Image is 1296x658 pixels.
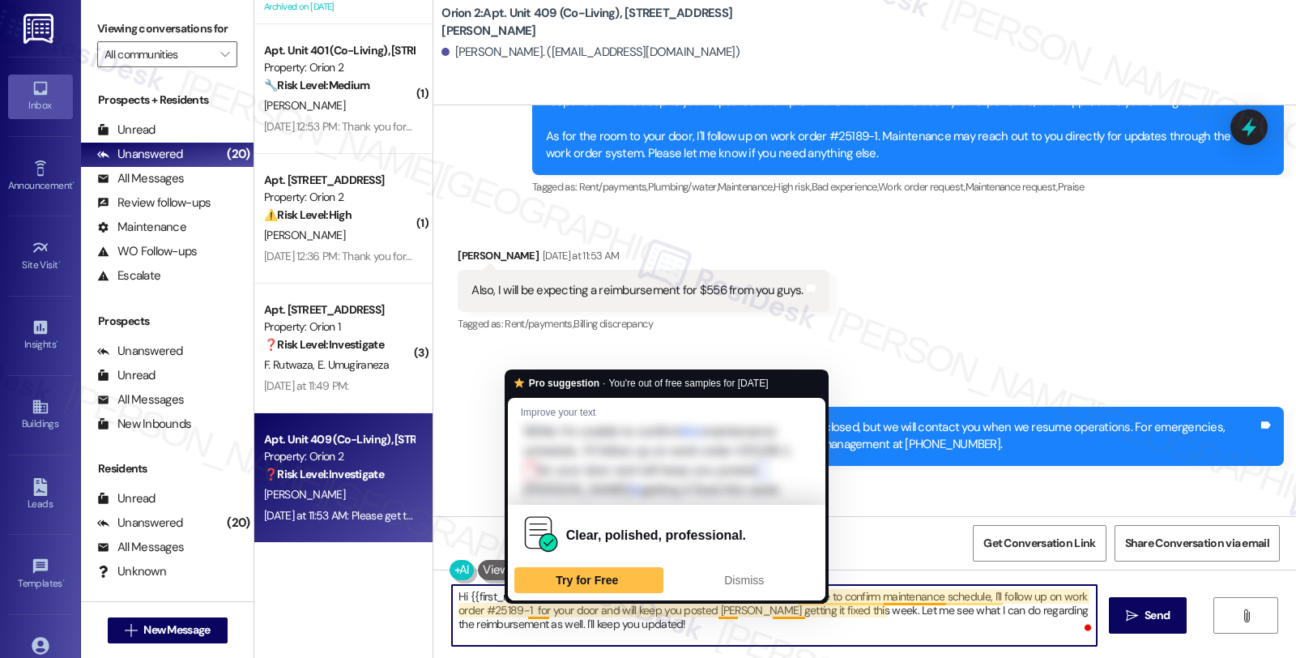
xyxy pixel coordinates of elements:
[264,508,532,523] div: [DATE] at 11:53 AM: Please get the door fixed by this week.
[62,575,65,587] span: •
[81,460,254,477] div: Residents
[532,175,1284,199] div: Tagged as:
[81,313,254,330] div: Prospects
[104,41,211,67] input: All communities
[264,337,384,352] strong: ❓ Risk Level: Investigate
[648,180,718,194] span: Plumbing/water ,
[72,177,75,189] span: •
[8,75,73,118] a: Inbox
[220,48,229,61] i: 
[97,490,156,507] div: Unread
[458,312,829,335] div: Tagged as:
[264,98,345,113] span: [PERSON_NAME]
[318,357,389,372] span: E. Umugiraneza
[264,318,414,335] div: Property: Orion 1
[1126,609,1138,622] i: 
[97,391,184,408] div: All Messages
[264,42,414,59] div: Apt. Unit 401 (Co-Living), [STREET_ADDRESS][PERSON_NAME]
[264,78,369,92] strong: 🔧 Risk Level: Medium
[505,317,573,331] span: Rent/payments ,
[97,343,183,360] div: Unanswered
[81,92,254,109] div: Prospects + Residents
[532,384,1284,407] div: ResiDesk After Hours Assistant
[264,301,414,318] div: Apt. [STREET_ADDRESS]
[1109,597,1187,634] button: Send
[264,119,1248,134] div: [DATE] 12:53 PM: Thank you for your message. Our offices are currently closed, but we will contac...
[97,243,197,260] div: WO Follow-ups
[97,219,186,236] div: Maintenance
[579,180,648,194] span: Rent/payments ,
[97,539,184,556] div: All Messages
[573,317,653,331] span: Billing discrepancy
[264,207,352,222] strong: ⚠️ Risk Level: High
[8,553,73,596] a: Templates •
[23,14,57,44] img: ResiDesk Logo
[441,5,765,40] b: Orion 2: Apt. Unit 409 (Co-Living), [STREET_ADDRESS][PERSON_NAME]
[539,247,619,264] div: [DATE] at 11:53 AM
[8,314,73,357] a: Insights •
[8,473,73,517] a: Leads
[264,249,1248,263] div: [DATE] 12:36 PM: Thank you for your message. Our offices are currently closed, but we will contac...
[546,58,1258,163] div: Hi [PERSON_NAME], I’m truly sorry to hear about the situation you’ve been dealing with, and I und...
[97,267,160,284] div: Escalate
[718,180,774,194] span: Maintenance ,
[8,234,73,278] a: Site Visit •
[452,585,1097,646] textarea: To enrich screen reader interactions, please activate Accessibility in Grammarly extension settings
[1240,609,1252,622] i: 
[264,357,318,372] span: F. Rutwaza
[97,515,183,532] div: Unanswered
[223,142,254,167] div: (20)
[458,247,829,270] div: [PERSON_NAME]
[97,563,166,580] div: Unknown
[471,282,803,299] div: Also, I will be expecting a reimbursement for $556 from you guys.
[97,122,156,139] div: Unread
[441,44,740,61] div: [PERSON_NAME]. ([EMAIL_ADDRESS][DOMAIN_NAME])
[58,257,61,268] span: •
[812,180,878,194] span: Bad experience ,
[264,467,384,481] strong: ❓ Risk Level: Investigate
[264,378,349,393] div: [DATE] at 11:49 PM:
[1125,535,1269,552] span: Share Conversation via email
[983,535,1095,552] span: Get Conversation Link
[546,419,1258,454] div: Thank you for your message. Our offices are currently closed, but we will contact you when we res...
[97,194,211,211] div: Review follow-ups
[1145,607,1170,624] span: Send
[966,180,1058,194] span: Maintenance request ,
[973,525,1106,562] button: Get Conversation Link
[264,172,414,189] div: Apt. [STREET_ADDRESS]
[125,624,137,637] i: 
[56,336,58,348] span: •
[1115,525,1280,562] button: Share Conversation via email
[264,448,414,465] div: Property: Orion 2
[143,622,210,639] span: New Message
[264,431,414,448] div: Apt. Unit 409 (Co-Living), [STREET_ADDRESS][PERSON_NAME]
[97,16,237,41] label: Viewing conversations for
[264,189,414,206] div: Property: Orion 2
[532,466,1284,489] div: Tagged as:
[8,393,73,437] a: Buildings
[223,511,254,536] div: (20)
[108,617,228,643] button: New Message
[264,59,414,76] div: Property: Orion 2
[264,487,345,502] span: [PERSON_NAME]
[774,180,812,194] span: High risk ,
[878,180,966,194] span: Work order request ,
[1058,180,1085,194] span: Praise
[97,367,156,384] div: Unread
[97,416,191,433] div: New Inbounds
[264,228,345,242] span: [PERSON_NAME]
[97,170,184,187] div: All Messages
[97,146,183,163] div: Unanswered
